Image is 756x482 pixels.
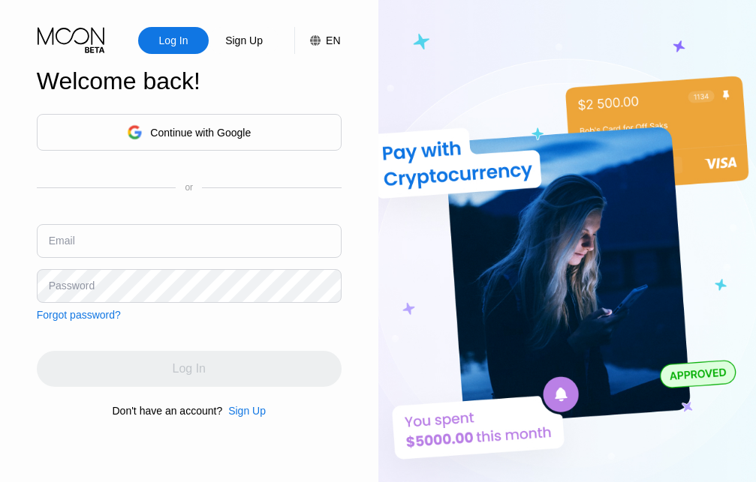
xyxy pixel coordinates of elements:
div: Password [49,280,95,292]
div: or [185,182,193,193]
div: Don't have an account? [113,405,223,417]
div: Forgot password? [37,309,121,321]
div: Continue with Google [37,114,342,151]
div: Continue with Google [150,127,251,139]
div: Email [49,235,75,247]
div: Sign Up [222,405,266,417]
iframe: Button to launch messaging window [696,422,744,470]
div: Sign Up [224,33,264,48]
div: Log In [158,33,190,48]
div: Sign Up [209,27,279,54]
div: Log In [138,27,209,54]
div: Sign Up [228,405,266,417]
div: Welcome back! [37,67,342,95]
div: EN [294,27,340,54]
div: EN [326,34,340,46]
